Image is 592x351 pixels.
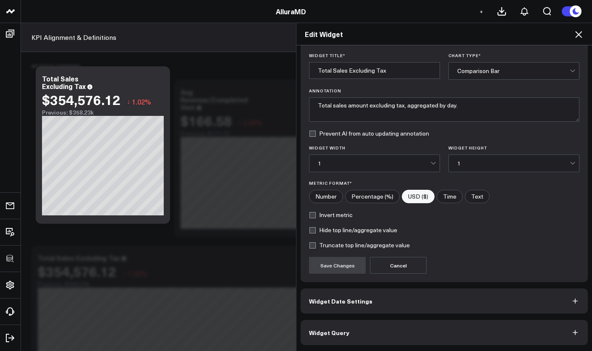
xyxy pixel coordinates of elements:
h2: Edit Widget [305,29,584,39]
button: Widget Query [301,320,588,345]
div: 1 [457,160,570,167]
div: 1 [318,160,430,167]
span: Widget Date Settings [309,298,372,304]
label: Chart Type * [448,53,579,58]
a: AlluraMD [276,7,306,16]
label: USD ($) [402,190,435,203]
input: Enter your widget title [309,62,440,79]
label: Number [309,190,343,203]
label: Hide top line/aggregate value [309,227,397,233]
button: Cancel [370,257,427,274]
label: Widget Width [309,145,440,150]
label: Widget Height [448,145,579,150]
label: Percentage (%) [345,190,400,203]
label: Metric Format* [309,181,579,186]
button: + [476,6,486,16]
label: Truncate top line/aggregate value [309,242,410,249]
textarea: Total sales amount excluding tax, aggregated by day. [309,97,579,122]
label: Text [465,190,490,203]
label: Prevent AI from auto updating annotation [309,130,429,137]
span: + [479,8,483,14]
label: Invert metric [309,212,353,218]
label: Annotation [309,88,579,93]
button: Widget Date Settings [301,288,588,314]
label: Time [437,190,463,203]
div: Comparison Bar [457,68,570,74]
button: Save Changes [309,257,366,274]
label: Widget Title * [309,53,440,58]
span: Widget Query [309,329,349,336]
